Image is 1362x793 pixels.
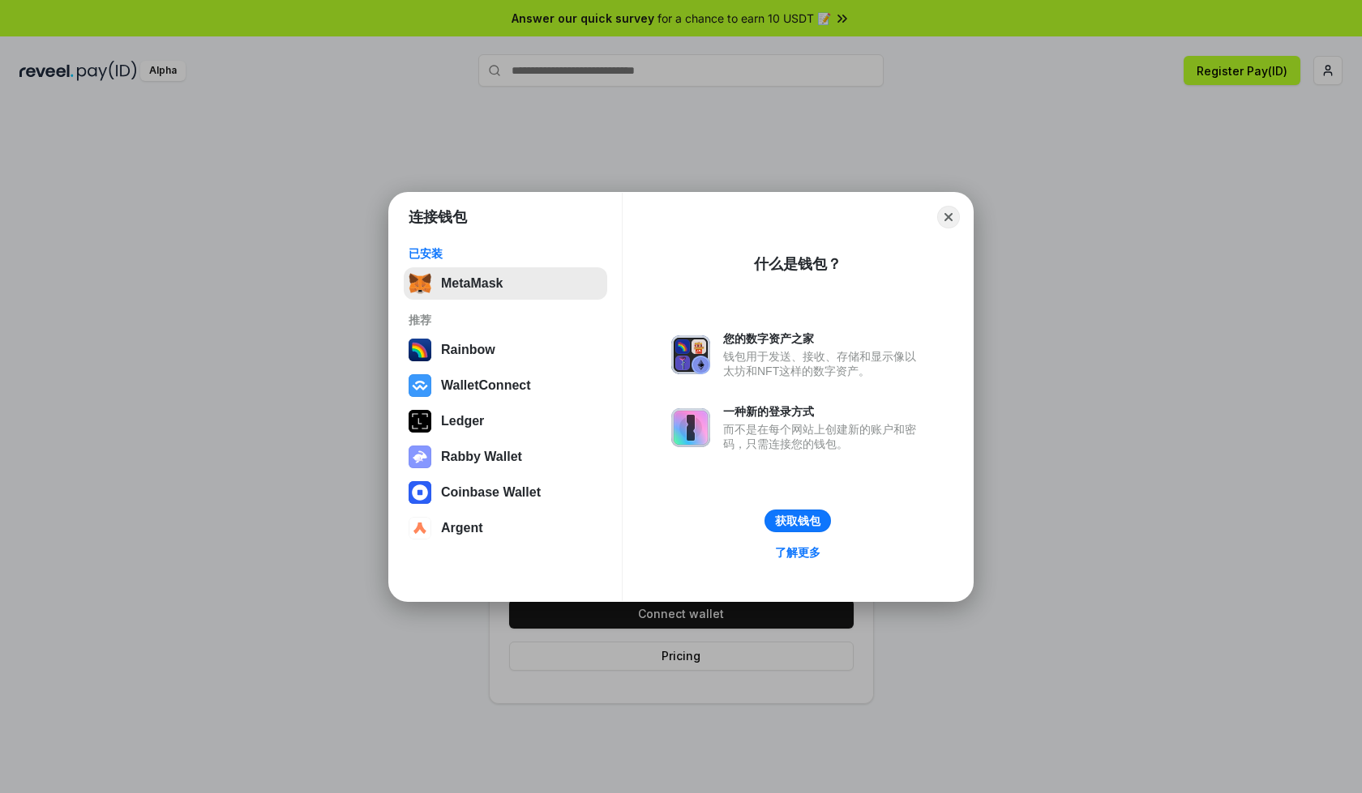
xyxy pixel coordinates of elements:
[409,246,602,261] div: 已安装
[409,339,431,361] img: svg+xml,%3Csvg%20width%3D%22120%22%20height%3D%22120%22%20viewBox%3D%220%200%20120%20120%22%20fil...
[409,410,431,433] img: svg+xml,%3Csvg%20xmlns%3D%22http%3A%2F%2Fwww.w3.org%2F2000%2Fsvg%22%20width%3D%2228%22%20height%3...
[441,521,483,535] div: Argent
[441,276,503,291] div: MetaMask
[409,207,467,227] h1: 连接钱包
[441,414,484,428] div: Ledger
[765,509,831,532] button: 获取钱包
[754,254,842,274] div: 什么是钱包？
[441,450,522,464] div: Rabby Wallet
[441,343,495,357] div: Rainbow
[404,405,607,437] button: Ledger
[723,349,924,378] div: 钱包用于发送、接收、存储和显示像以太坊和NFT这样的数字资产。
[671,335,710,374] img: svg+xml,%3Csvg%20xmlns%3D%22http%3A%2F%2Fwww.w3.org%2F2000%2Fsvg%22%20fill%3D%22none%22%20viewBox...
[671,408,710,447] img: svg+xml,%3Csvg%20xmlns%3D%22http%3A%2F%2Fwww.w3.org%2F2000%2Fsvg%22%20fill%3D%22none%22%20viewBox...
[404,512,607,544] button: Argent
[723,331,924,346] div: 您的数字资产之家
[937,206,960,228] button: Close
[404,334,607,366] button: Rainbow
[409,313,602,327] div: 推荐
[409,517,431,539] img: svg+xml,%3Csvg%20width%3D%2228%22%20height%3D%2228%22%20viewBox%3D%220%200%2028%2028%22%20fill%3D...
[409,374,431,397] img: svg+xml,%3Csvg%20width%3D%2228%22%20height%3D%2228%22%20viewBox%3D%220%200%2028%2028%22%20fill%3D...
[723,422,924,451] div: 而不是在每个网站上创建新的账户和密码，只需连接您的钱包。
[775,514,820,528] div: 获取钱包
[775,545,820,560] div: 了解更多
[404,476,607,509] button: Coinbase Wallet
[765,542,830,563] a: 了解更多
[404,369,607,402] button: WalletConnect
[409,446,431,468] img: svg+xml,%3Csvg%20xmlns%3D%22http%3A%2F%2Fwww.w3.org%2F2000%2Fsvg%22%20fill%3D%22none%22%20viewBox...
[441,485,541,500] div: Coinbase Wallet
[404,267,607,300] button: MetaMask
[404,441,607,473] button: Rabby Wallet
[409,272,431,295] img: svg+xml,%3Csvg%20fill%3D%22none%22%20height%3D%2233%22%20viewBox%3D%220%200%2035%2033%22%20width%...
[409,481,431,504] img: svg+xml,%3Csvg%20width%3D%2228%22%20height%3D%2228%22%20viewBox%3D%220%200%2028%2028%22%20fill%3D...
[441,378,531,393] div: WalletConnect
[723,404,924,419] div: 一种新的登录方式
